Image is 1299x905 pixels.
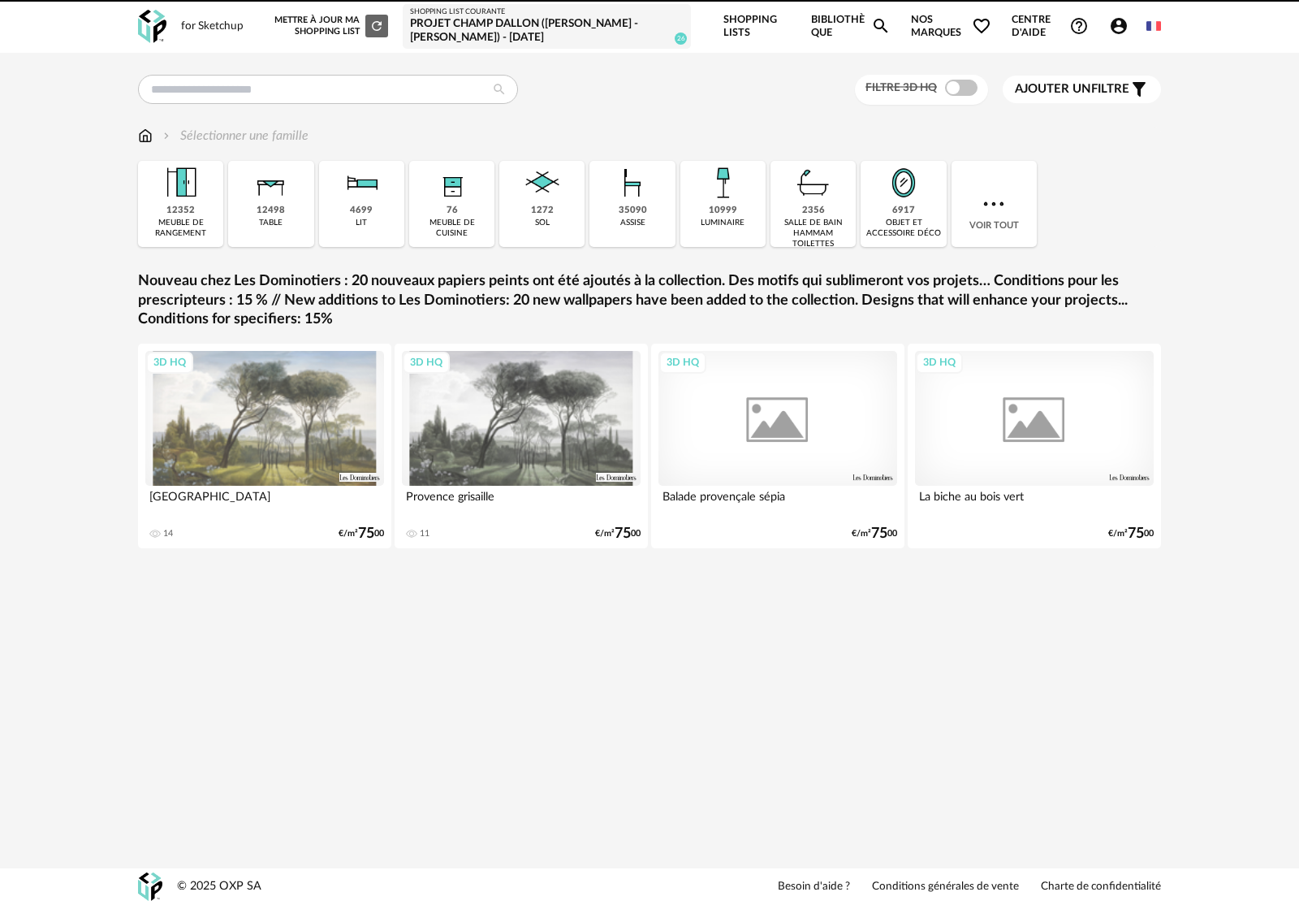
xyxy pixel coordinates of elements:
[615,528,631,539] span: 75
[177,879,261,894] div: © 2025 OXP SA
[802,205,825,217] div: 2356
[403,352,450,373] div: 3D HQ
[166,205,195,217] div: 12352
[143,218,218,239] div: meuble de rangement
[145,486,384,518] div: [GEOGRAPHIC_DATA]
[1146,19,1161,33] img: fr
[871,16,891,36] span: Magnify icon
[852,528,897,539] div: €/m² 00
[138,10,166,43] img: OXP
[792,161,835,205] img: Salle%20de%20bain.png
[420,528,429,539] div: 11
[658,486,897,518] div: Balade provençale sépia
[163,528,173,539] div: 14
[410,17,684,45] div: Projet Champ Dallon ([PERSON_NAME] - [PERSON_NAME]) - [DATE]
[1109,16,1129,36] span: Account Circle icon
[916,352,963,373] div: 3D HQ
[620,218,645,228] div: assise
[1041,880,1161,894] a: Charte de confidentialité
[356,218,367,228] div: lit
[249,161,293,205] img: Table.png
[138,344,391,548] a: 3D HQ [GEOGRAPHIC_DATA] 14 €/m²7500
[1012,13,1089,40] span: Centre d'aideHelp Circle Outline icon
[675,32,687,45] span: 26
[915,486,1154,518] div: La biche au bois vert
[865,218,941,239] div: objet et accessoire déco
[659,352,706,373] div: 3D HQ
[257,205,285,217] div: 12498
[160,127,173,145] img: svg+xml;base64,PHN2ZyB3aWR0aD0iMTYiIGhlaWdodD0iMTYiIHZpZXdCb3g9IjAgMCAxNiAxNiIgZmlsbD0ibm9uZSIgeG...
[619,205,647,217] div: 35090
[339,161,383,205] img: Literie.png
[138,127,153,145] img: svg+xml;base64,PHN2ZyB3aWR0aD0iMTYiIGhlaWdodD0iMTciIHZpZXdCb3g9IjAgMCAxNiAxNyIgZmlsbD0ibm9uZSIgeG...
[138,272,1161,329] a: Nouveau chez Les Dominotiers : 20 nouveaux papiers peints ont été ajoutés à la collection. Des mo...
[1069,16,1089,36] span: Help Circle Outline icon
[181,19,244,34] div: for Sketchup
[358,528,374,539] span: 75
[520,161,564,205] img: Sol.png
[611,161,654,205] img: Assise.png
[414,218,490,239] div: meuble de cuisine
[535,218,550,228] div: sol
[1015,83,1091,95] span: Ajouter un
[259,218,283,228] div: table
[430,161,474,205] img: Rangement.png
[339,528,384,539] div: €/m² 00
[872,880,1019,894] a: Conditions générales de vente
[138,873,162,901] img: OXP
[865,82,937,93] span: Filtre 3D HQ
[709,205,737,217] div: 10999
[1109,16,1136,36] span: Account Circle icon
[979,189,1008,219] img: more.7b13dc1.svg
[159,161,203,205] img: Meuble%20de%20rangement.png
[701,218,744,228] div: luminaire
[271,15,388,37] div: Mettre à jour ma Shopping List
[447,205,458,217] div: 76
[651,344,904,548] a: 3D HQ Balade provençale sépia €/m²7500
[882,161,926,205] img: Miroir.png
[369,21,384,30] span: Refresh icon
[871,528,887,539] span: 75
[952,161,1037,247] div: Voir tout
[972,16,991,36] span: Heart Outline icon
[701,161,744,205] img: Luminaire.png
[1129,80,1149,99] span: Filter icon
[531,205,554,217] div: 1272
[410,7,684,45] a: Shopping List courante Projet Champ Dallon ([PERSON_NAME] - [PERSON_NAME]) - [DATE] 26
[778,880,850,894] a: Besoin d'aide ?
[1003,76,1161,103] button: Ajouter unfiltre Filter icon
[908,344,1161,548] a: 3D HQ La biche au bois vert €/m²7500
[1015,81,1129,97] span: filtre
[160,127,309,145] div: Sélectionner une famille
[350,205,373,217] div: 4699
[1108,528,1154,539] div: €/m² 00
[892,205,915,217] div: 6917
[402,486,641,518] div: Provence grisaille
[146,352,193,373] div: 3D HQ
[595,528,641,539] div: €/m² 00
[1128,528,1144,539] span: 75
[395,344,648,548] a: 3D HQ Provence grisaille 11 €/m²7500
[775,218,851,249] div: salle de bain hammam toilettes
[410,7,684,17] div: Shopping List courante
